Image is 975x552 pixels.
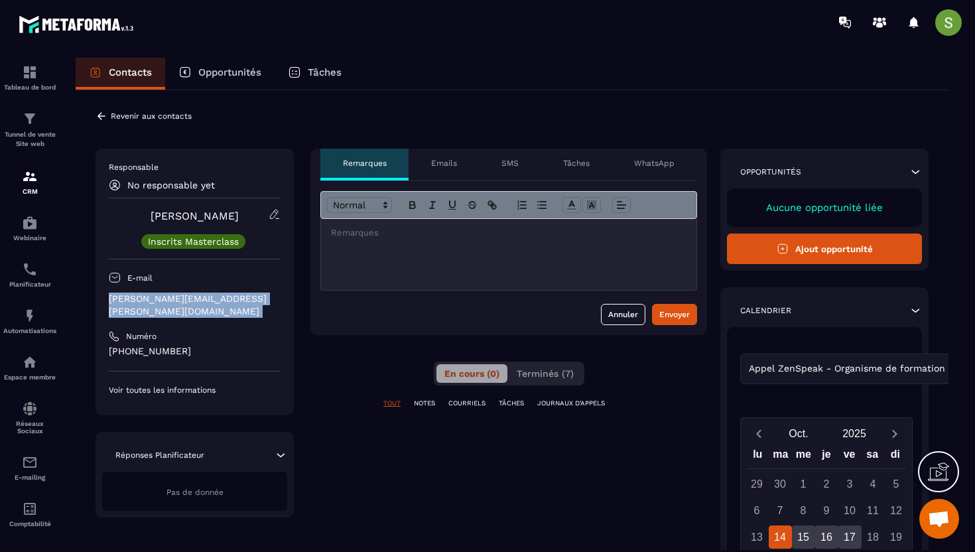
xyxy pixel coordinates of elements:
p: TÂCHES [499,399,524,408]
div: 4 [862,472,885,496]
div: 30 [769,472,792,496]
div: 6 [746,499,769,522]
span: En cours (0) [444,368,499,379]
p: Réseaux Sociaux [3,420,56,435]
div: 18 [862,525,885,549]
div: 3 [838,472,862,496]
a: emailemailE-mailing [3,445,56,491]
p: NOTES [414,399,435,408]
div: 19 [885,525,908,549]
img: accountant [22,501,38,517]
a: automationsautomationsEspace membre [3,344,56,391]
p: Remarques [343,158,387,169]
p: Voir toutes les informations [109,385,281,395]
div: 8 [792,499,815,522]
a: automationsautomationsAutomatisations [3,298,56,344]
span: Pas de donnée [166,488,224,497]
div: 7 [769,499,792,522]
a: Tâches [275,58,355,90]
div: me [792,445,815,468]
div: 2 [815,472,838,496]
a: formationformationTableau de bord [3,54,56,101]
div: di [883,445,907,468]
button: Previous month [746,425,771,443]
a: Opportunités [165,58,275,90]
p: TOUT [383,399,401,408]
div: Ouvrir le chat [919,499,959,539]
div: 9 [815,499,838,522]
button: Annuler [601,304,645,325]
div: 1 [792,472,815,496]
div: lu [746,445,769,468]
div: 11 [862,499,885,522]
img: automations [22,215,38,231]
div: je [815,445,838,468]
img: scheduler [22,261,38,277]
p: SMS [501,158,519,169]
img: formation [22,169,38,184]
p: Tâches [308,66,342,78]
a: accountantaccountantComptabilité [3,491,56,537]
div: 17 [838,525,862,549]
img: automations [22,308,38,324]
button: Envoyer [652,304,697,325]
p: Calendrier [740,305,791,316]
button: Ajout opportunité [727,234,922,264]
p: Inscrits Masterclass [148,237,239,246]
div: 5 [885,472,908,496]
img: social-network [22,401,38,417]
div: 13 [746,525,769,549]
p: Automatisations [3,327,56,334]
div: 14 [769,525,792,549]
p: [PHONE_NUMBER] [109,345,281,358]
div: ve [838,445,861,468]
a: Contacts [76,58,165,90]
div: ma [769,445,793,468]
span: Appel ZenSpeak - Organisme de formation [746,362,948,376]
p: Tâches [563,158,590,169]
p: Aucune opportunité liée [740,202,909,214]
p: Planificateur [3,281,56,288]
p: Opportunités [740,167,801,177]
p: Numéro [126,331,157,342]
p: Comptabilité [3,520,56,527]
div: 15 [792,525,815,549]
img: formation [22,111,38,127]
p: Opportunités [198,66,261,78]
a: social-networksocial-networkRéseaux Sociaux [3,391,56,445]
p: Espace membre [3,374,56,381]
p: [PERSON_NAME][EMAIL_ADDRESS][PERSON_NAME][DOMAIN_NAME] [109,293,281,318]
a: [PERSON_NAME] [151,210,239,222]
p: Revenir aux contacts [111,111,192,121]
div: sa [861,445,884,468]
p: COURRIELS [448,399,486,408]
div: 12 [885,499,908,522]
p: Tableau de bord [3,84,56,91]
p: Webinaire [3,234,56,241]
img: email [22,454,38,470]
p: Emails [431,158,457,169]
p: Responsable [109,162,281,172]
a: formationformationCRM [3,159,56,205]
span: Terminés (7) [517,368,574,379]
p: E-mailing [3,474,56,481]
button: Open months overlay [771,422,826,445]
img: logo [19,12,138,36]
a: automationsautomationsWebinaire [3,205,56,251]
p: Réponses Planificateur [115,450,204,460]
button: En cours (0) [436,364,507,383]
img: formation [22,64,38,80]
a: formationformationTunnel de vente Site web [3,101,56,159]
p: JOURNAUX D'APPELS [537,399,605,408]
a: schedulerschedulerPlanificateur [3,251,56,298]
div: 29 [746,472,769,496]
div: 10 [838,499,862,522]
input: Search for option [948,362,958,376]
p: CRM [3,188,56,195]
button: Next month [882,425,907,443]
p: Tunnel de vente Site web [3,130,56,149]
div: Envoyer [659,308,690,321]
p: No responsable yet [127,180,215,190]
p: WhatsApp [634,158,675,169]
p: Contacts [109,66,152,78]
